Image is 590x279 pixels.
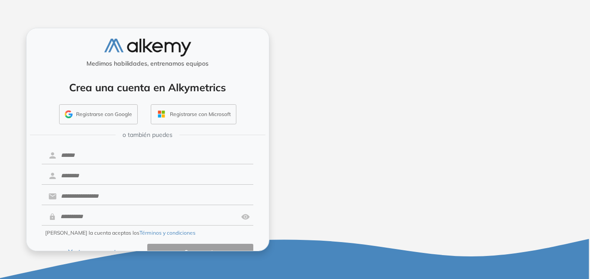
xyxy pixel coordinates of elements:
[45,229,196,237] span: [PERSON_NAME] la cuenta aceptas los
[30,60,265,67] h5: Medimos habilidades, entrenamos equipos
[59,104,138,124] button: Registrarse con Google
[151,104,236,124] button: Registrarse con Microsoft
[156,109,166,119] img: OUTLOOK_ICON
[42,244,148,261] button: Ya tengo cuenta
[38,81,258,94] h4: Crea una cuenta en Alkymetrics
[123,130,172,139] span: o también puedes
[241,209,250,225] img: asd
[139,229,196,237] button: Términos y condiciones
[104,39,191,56] img: logo-alkemy
[65,110,73,118] img: GMAIL_ICON
[147,244,253,261] button: Crear cuenta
